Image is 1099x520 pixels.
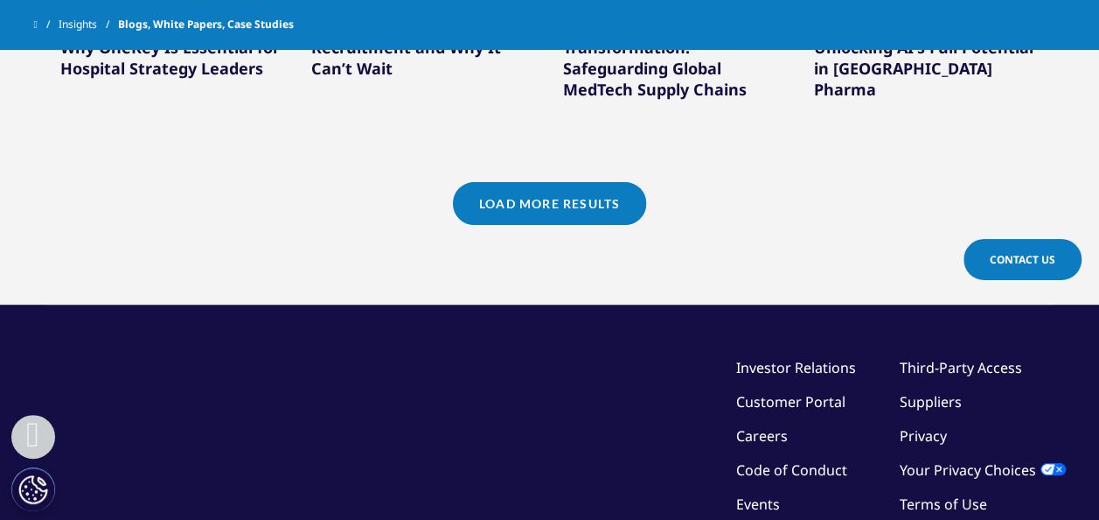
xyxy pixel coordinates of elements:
[453,182,646,225] a: Load More Results
[59,9,118,40] a: Insights
[900,392,962,411] a: Suppliers
[736,460,847,480] a: Code of Conduct
[736,392,845,411] a: Customer Portal
[11,467,55,511] button: Cookies Settings
[736,358,856,377] a: Investor Relations
[900,460,1066,480] a: Your Privacy Choices
[736,426,788,446] a: Careers
[60,16,286,86] div: Precision Starts with Data—Why OneKey Is Essential for Hospital Strategy Leaders
[563,16,789,107] div: Tariffs, Trade, and Transformation: Safeguarding Global MedTech Supply Chains
[311,16,537,86] div: Rethinking Alzheimer’s Trial Recruitment and Why It Can’t Wait
[118,9,294,40] span: Blogs, White Papers, Case Studies
[990,252,1055,267] span: Contact Us
[736,495,780,514] a: Events
[900,495,987,514] a: Terms of Use
[900,358,1022,377] a: Third-Party Access
[814,16,1040,107] div: From Hype to Impact: Unlocking AI's Full Potential in [GEOGRAPHIC_DATA] Pharma
[963,239,1082,280] a: Contact Us
[900,426,947,446] a: Privacy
